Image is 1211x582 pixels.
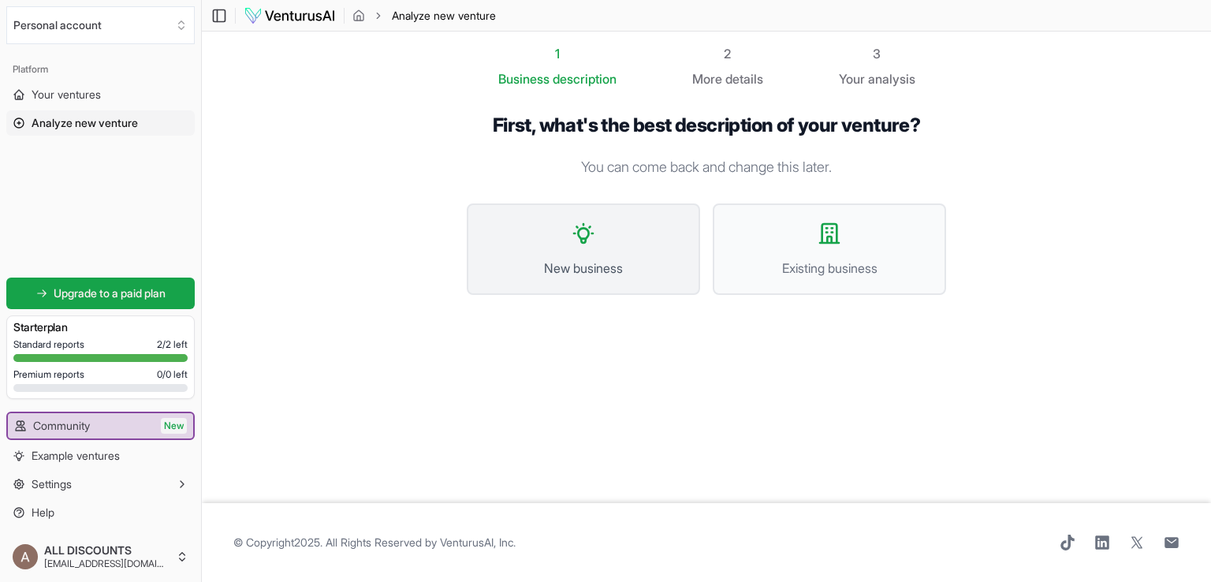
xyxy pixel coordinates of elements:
[392,8,496,24] span: Analyze new venture
[6,500,195,525] a: Help
[553,71,617,87] span: description
[725,71,763,87] span: details
[54,285,166,301] span: Upgrade to a paid plan
[692,69,722,88] span: More
[244,6,336,25] img: logo
[467,156,946,178] p: You can come back and change this later.
[32,448,120,464] span: Example ventures
[352,8,496,24] nav: breadcrumb
[484,259,683,278] span: New business
[33,418,90,434] span: Community
[839,44,915,63] div: 3
[161,418,187,434] span: New
[6,6,195,44] button: Select an organization
[713,203,946,295] button: Existing business
[233,535,516,550] span: © Copyright 2025 . All Rights Reserved by .
[13,338,84,351] span: Standard reports
[6,278,195,309] a: Upgrade to a paid plan
[6,82,195,107] a: Your ventures
[157,338,188,351] span: 2 / 2 left
[467,114,946,137] h1: First, what's the best description of your venture?
[32,87,101,103] span: Your ventures
[13,544,38,569] img: ACg8ocI0w4tU4QR9qBbaQbKqOVXwaG7VzOKdeG1Js3RonZFSGOcscQ=s96-c
[839,69,865,88] span: Your
[32,115,138,131] span: Analyze new venture
[6,472,195,497] button: Settings
[498,69,550,88] span: Business
[498,44,617,63] div: 1
[868,71,915,87] span: analysis
[6,538,195,576] button: ALL DISCOUNTS[EMAIL_ADDRESS][DOMAIN_NAME]
[8,413,193,438] a: CommunityNew
[467,203,700,295] button: New business
[730,259,929,278] span: Existing business
[32,476,72,492] span: Settings
[13,368,84,381] span: Premium reports
[692,44,763,63] div: 2
[44,543,170,558] span: ALL DISCOUNTS
[157,368,188,381] span: 0 / 0 left
[6,110,195,136] a: Analyze new venture
[440,535,513,549] a: VenturusAI, Inc
[6,57,195,82] div: Platform
[32,505,54,520] span: Help
[44,558,170,570] span: [EMAIL_ADDRESS][DOMAIN_NAME]
[6,443,195,468] a: Example ventures
[13,319,188,335] h3: Starter plan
